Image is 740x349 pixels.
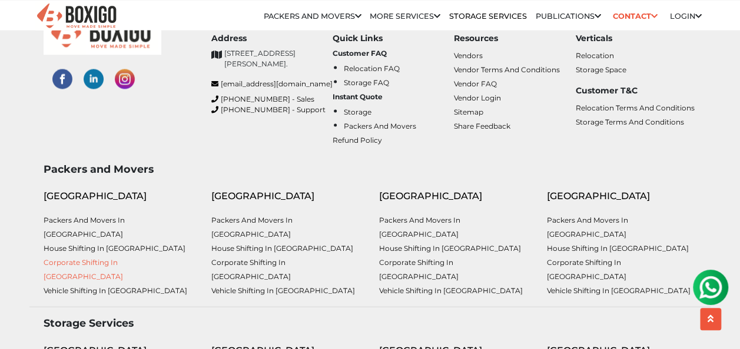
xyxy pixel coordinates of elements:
[44,257,123,280] a: Corporate Shifting in [GEOGRAPHIC_DATA]
[44,286,187,294] a: Vehicle shifting in [GEOGRAPHIC_DATA]
[547,257,626,280] a: Corporate Shifting in [GEOGRAPHIC_DATA]
[44,316,697,328] h3: Storage Services
[44,215,125,238] a: Packers and Movers in [GEOGRAPHIC_DATA]
[547,215,628,238] a: Packers and Movers in [GEOGRAPHIC_DATA]
[333,92,383,100] b: Instant Quote
[547,243,689,252] a: House shifting in [GEOGRAPHIC_DATA]
[575,65,626,73] a: Storage Space
[344,107,371,116] a: Storage
[344,63,400,72] a: Relocation FAQ
[575,85,696,95] h6: Customer T&C
[454,51,483,59] a: Vendors
[12,12,35,35] img: whatsapp-icon.svg
[333,135,382,144] a: Refund Policy
[454,65,560,73] a: Vendor Terms and Conditions
[379,189,529,203] div: [GEOGRAPHIC_DATA]
[379,243,521,252] a: House shifting in [GEOGRAPHIC_DATA]
[609,7,662,25] a: Contact
[264,12,361,21] a: Packers and Movers
[575,117,683,126] a: Storage Terms and Conditions
[44,162,697,174] h3: Packers and Movers
[344,78,389,86] a: Storage FAQ
[454,121,510,130] a: Share Feedback
[344,121,416,130] a: Packers and Movers
[575,103,694,112] a: Relocation Terms and Conditions
[211,286,355,294] a: Vehicle shifting in [GEOGRAPHIC_DATA]
[454,33,575,43] h6: Resources
[333,48,387,57] b: Customer FAQ
[700,308,721,330] button: scroll up
[211,93,333,104] a: [PHONE_NUMBER] - Sales
[211,215,293,238] a: Packers and Movers in [GEOGRAPHIC_DATA]
[333,33,454,43] h6: Quick Links
[670,12,702,21] a: Login
[547,286,691,294] a: Vehicle shifting in [GEOGRAPHIC_DATA]
[575,51,613,59] a: Relocation
[575,33,696,43] h6: Verticals
[211,243,353,252] a: House shifting in [GEOGRAPHIC_DATA]
[211,78,333,89] a: [EMAIL_ADDRESS][DOMAIN_NAME]
[370,12,440,21] a: More services
[454,107,483,116] a: Sitemap
[224,48,333,69] p: [STREET_ADDRESS][PERSON_NAME].
[44,9,161,55] img: boxigo_logo_small
[211,257,291,280] a: Corporate Shifting in [GEOGRAPHIC_DATA]
[454,79,497,88] a: Vendor FAQ
[211,189,361,203] div: [GEOGRAPHIC_DATA]
[44,189,194,203] div: [GEOGRAPHIC_DATA]
[44,243,185,252] a: House shifting in [GEOGRAPHIC_DATA]
[379,215,460,238] a: Packers and Movers in [GEOGRAPHIC_DATA]
[115,69,135,89] img: instagram-social-links
[536,12,601,21] a: Publications
[35,2,118,31] img: Boxigo
[449,12,526,21] a: Storage Services
[84,69,104,89] img: linked-in-social-links
[379,257,459,280] a: Corporate Shifting in [GEOGRAPHIC_DATA]
[454,93,501,102] a: Vendor Login
[547,189,697,203] div: [GEOGRAPHIC_DATA]
[52,69,72,89] img: facebook-social-links
[379,286,523,294] a: Vehicle shifting in [GEOGRAPHIC_DATA]
[211,33,333,43] h6: Address
[211,104,333,115] a: [PHONE_NUMBER] - Support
